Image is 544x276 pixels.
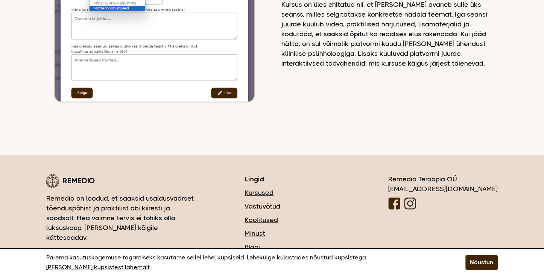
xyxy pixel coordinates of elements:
[245,201,343,211] a: Vastuvõtud
[46,253,447,272] p: Parema kasutuskogemuse tagamiseks kasutame sellel lehel küpsiseid. Lehekülge külastades nõustud k...
[245,228,343,238] a: Minust
[46,262,150,272] a: [PERSON_NAME] küpsistest lähemalt.
[46,193,199,242] p: Remedio on loodud, et saaksid usaldusväärset, tõenduspõhist ja praktilist abi kiiresti ja soodsal...
[46,174,199,188] div: Remedio
[465,255,498,270] button: Nõustun
[245,215,343,225] a: Koolitused
[404,198,416,210] img: Instagrammi logo
[388,184,498,194] div: [EMAIL_ADDRESS][DOMAIN_NAME]
[388,174,498,212] div: Remedio Teraapia OÜ
[46,174,59,188] img: Remedio logo
[245,174,343,184] h3: Lingid
[245,242,343,252] a: Blogi
[245,188,343,198] a: Kursused
[388,198,400,210] img: Facebooki logo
